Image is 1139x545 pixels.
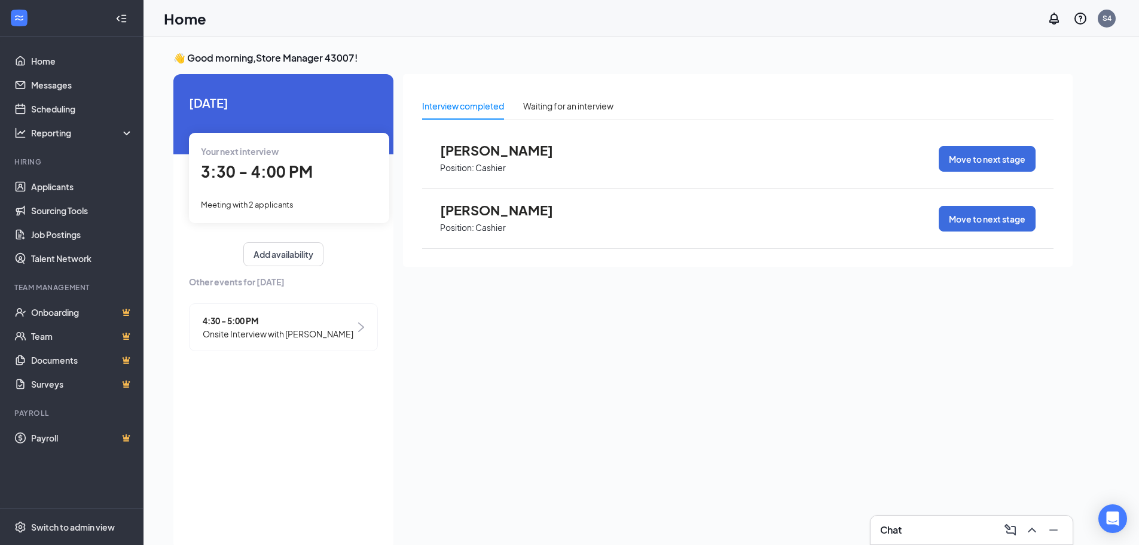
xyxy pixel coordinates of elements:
[1103,13,1111,23] div: S4
[115,13,127,25] svg: Collapse
[31,246,133,270] a: Talent Network
[201,146,279,157] span: Your next interview
[440,142,572,158] span: [PERSON_NAME]
[939,146,1036,172] button: Move to next stage
[440,202,572,218] span: [PERSON_NAME]
[243,242,323,266] button: Add availability
[475,222,506,233] p: Cashier
[189,275,378,288] span: Other events for [DATE]
[14,408,131,418] div: Payroll
[523,99,613,112] div: Waiting for an interview
[189,93,378,112] span: [DATE]
[31,97,133,121] a: Scheduling
[31,300,133,324] a: OnboardingCrown
[1022,520,1042,540] button: ChevronUp
[440,162,474,173] p: Position:
[939,206,1036,232] button: Move to next stage
[1044,520,1063,540] button: Minimize
[1073,11,1088,26] svg: QuestionInfo
[203,327,353,340] span: Onsite Interview with [PERSON_NAME]
[1001,520,1020,540] button: ComposeMessage
[14,282,131,293] div: Team Management
[31,372,133,396] a: SurveysCrown
[31,127,134,139] div: Reporting
[475,162,506,173] p: Cashier
[1046,523,1061,537] svg: Minimize
[31,521,115,533] div: Switch to admin view
[201,162,313,181] span: 3:30 - 4:00 PM
[31,324,133,348] a: TeamCrown
[13,12,25,24] svg: WorkstreamLogo
[201,200,294,209] span: Meeting with 2 applicants
[14,127,26,139] svg: Analysis
[1025,523,1039,537] svg: ChevronUp
[422,99,504,112] div: Interview completed
[440,222,474,233] p: Position:
[31,49,133,73] a: Home
[1098,504,1127,533] div: Open Intercom Messenger
[31,175,133,199] a: Applicants
[31,426,133,450] a: PayrollCrown
[31,199,133,223] a: Sourcing Tools
[164,8,206,29] h1: Home
[1047,11,1061,26] svg: Notifications
[31,223,133,246] a: Job Postings
[203,314,353,327] span: 4:30 - 5:00 PM
[14,157,131,167] div: Hiring
[1003,523,1018,537] svg: ComposeMessage
[880,523,902,537] h3: Chat
[31,73,133,97] a: Messages
[31,348,133,372] a: DocumentsCrown
[14,521,26,533] svg: Settings
[173,51,1073,65] h3: 👋 Good morning, Store Manager 43007 !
